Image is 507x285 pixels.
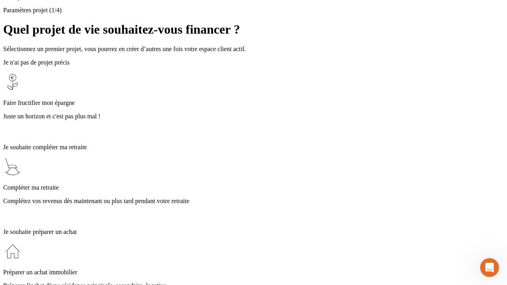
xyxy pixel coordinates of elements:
[3,7,504,14] p: Paramètres projet (1/4)
[3,228,504,236] p: Je souhaite préparer un achat
[3,59,504,66] p: Je n'ai pas de projet précis
[480,258,499,277] iframe: Intercom live chat
[3,144,504,151] p: Je souhaite compléter ma retraite
[3,46,246,52] span: Sélectionnez un premier projet, vous pourrez en créer d’autres une fois votre espace client actif.
[3,269,504,276] p: Préparer un achat immobilier
[3,22,504,37] h1: Quel projet de vie souhaitez-vous financer ?
[3,99,504,106] p: Faire fructifier mon épargne
[3,198,504,205] p: Complétez vos revenus dès maintenant ou plus tard pendant votre retraite
[3,184,504,191] p: Compléter ma retraite
[3,113,504,120] p: Juste un horizon et c'est pas plus mal !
